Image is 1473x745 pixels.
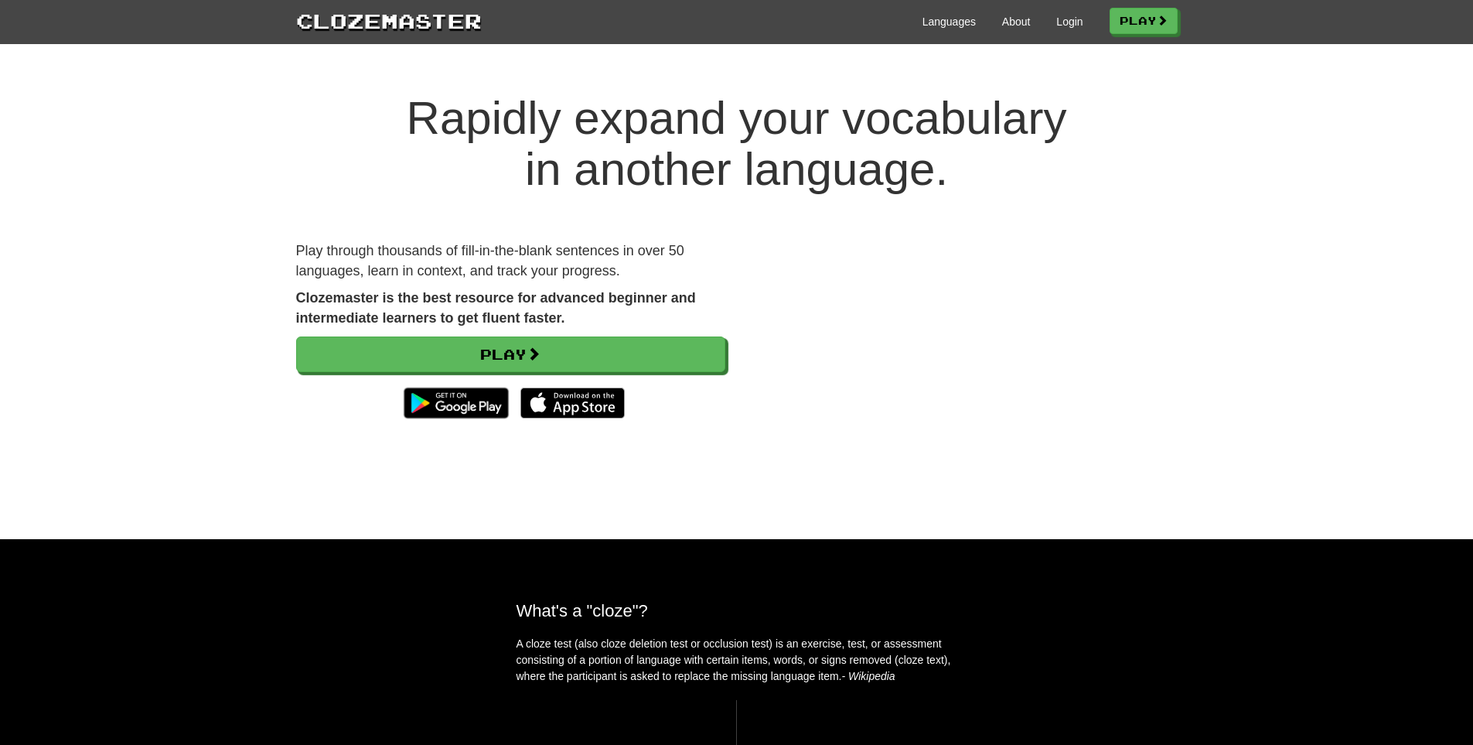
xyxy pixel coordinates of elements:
a: Play [296,337,725,372]
a: Languages [922,14,976,29]
h2: What's a "cloze"? [517,601,957,620]
a: Login [1056,14,1083,29]
a: Play [1110,8,1178,34]
img: Get it on Google Play [396,380,516,426]
em: - Wikipedia [842,670,895,682]
img: Download_on_the_App_Store_Badge_US-UK_135x40-25178aeef6eb6b83b96f5f2d004eda3bffbb37122de64afbaef7... [520,388,625,419]
strong: Clozemaster is the best resource for advanced beginner and intermediate learners to get fluent fa... [296,290,696,326]
p: A cloze test (also cloze deletion test or occlusion test) is an exercise, test, or assessment con... [517,636,957,685]
a: About [1002,14,1031,29]
a: Clozemaster [296,6,482,35]
p: Play through thousands of fill-in-the-blank sentences in over 50 languages, learn in context, and... [296,241,725,281]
